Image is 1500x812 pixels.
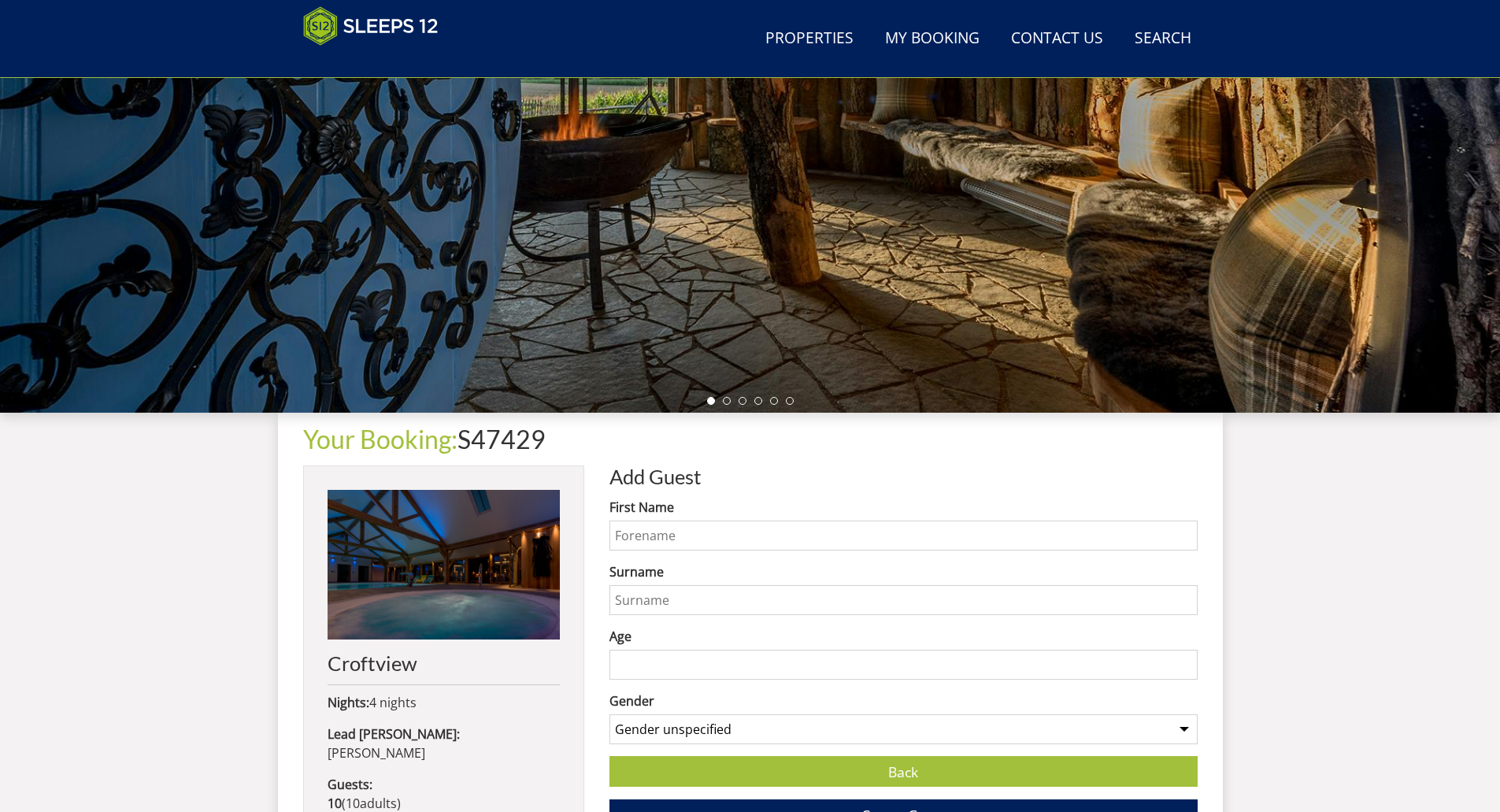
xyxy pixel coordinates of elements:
[609,756,1198,787] a: Back
[879,21,986,57] a: My Booking
[1005,21,1109,57] a: Contact Us
[328,725,460,743] strong: Lead [PERSON_NAME]:
[759,21,860,57] a: Properties
[609,498,1198,517] label: First Name
[303,6,439,46] img: Sleeps 12
[328,744,425,762] span: [PERSON_NAME]
[346,795,360,812] span: 10
[346,795,397,812] span: adult
[328,652,560,674] h2: Croftview
[609,562,1198,581] label: Surname
[609,585,1198,615] input: Surname
[609,691,1198,710] label: Gender
[303,424,457,454] a: Your Booking:
[328,694,369,711] strong: Nights:
[328,795,342,812] strong: 10
[328,776,372,793] strong: Guests:
[391,795,397,812] span: s
[303,425,1198,453] h1: S47429
[1128,21,1198,57] a: Search
[609,465,1198,488] h2: Add Guest
[328,490,560,674] a: Croftview
[328,490,560,640] img: An image of 'Croftview'
[295,55,461,69] iframe: Customer reviews powered by Trustpilot
[609,627,1198,646] label: Age
[609,521,1198,551] input: Forename
[328,795,401,812] span: ( )
[328,693,560,712] p: 4 nights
